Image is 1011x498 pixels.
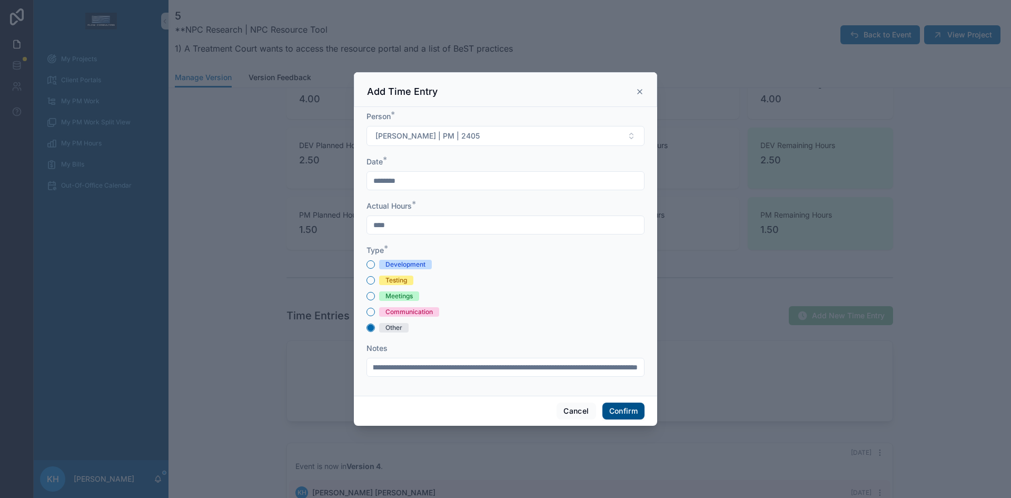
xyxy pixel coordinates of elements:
span: Date [366,157,383,166]
div: Other [385,323,402,333]
span: [PERSON_NAME] | PM | 2405 [375,131,480,141]
span: Actual Hours [366,201,412,210]
button: Select Button [366,126,645,146]
button: Cancel [557,403,596,419]
div: Communication [385,307,433,317]
button: Confirm [602,403,645,419]
div: Testing [385,276,407,285]
div: Development [385,260,425,269]
span: Type [366,246,384,255]
h3: Add Time Entry [367,85,438,98]
span: Notes [366,344,388,353]
div: Meetings [385,291,413,301]
span: Person [366,112,391,121]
